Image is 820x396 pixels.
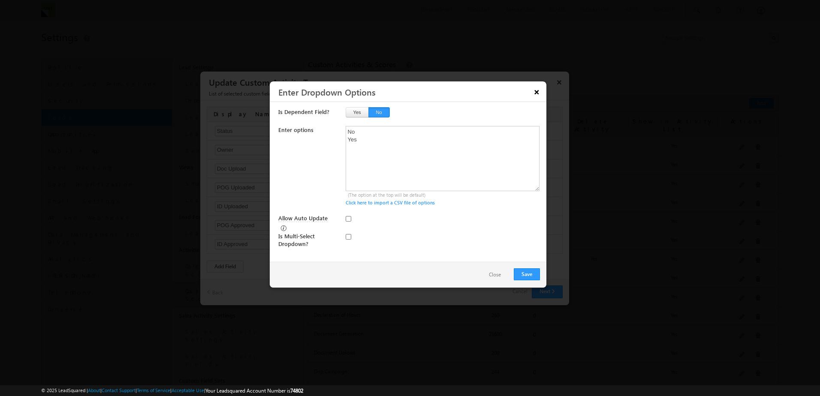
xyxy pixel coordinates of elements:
span: © 2025 LeadSquared | | | | | [41,387,303,395]
button: No [368,107,390,117]
span: Enter options [278,126,314,133]
a: About [88,387,100,393]
a: Acceptable Use [172,387,204,393]
h3: Enter Dropdown Options [278,84,543,99]
span: Your Leadsquared Account Number is [205,387,303,394]
span: Allow Auto Update [278,214,328,222]
button: Yes [346,107,369,117]
span: 74802 [290,387,303,394]
button: Close [480,269,509,281]
a: Terms of Service [137,387,170,393]
span: Is Dependent Field? [278,108,329,115]
a: Contact Support [102,387,136,393]
button: Save [514,268,540,280]
div: (The option at the top will be default) [348,191,543,199]
div: Click here to import a CSV file of options [346,199,540,207]
button: × [530,84,544,99]
span: Is Multi-Select Dropdown? [278,232,315,247]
